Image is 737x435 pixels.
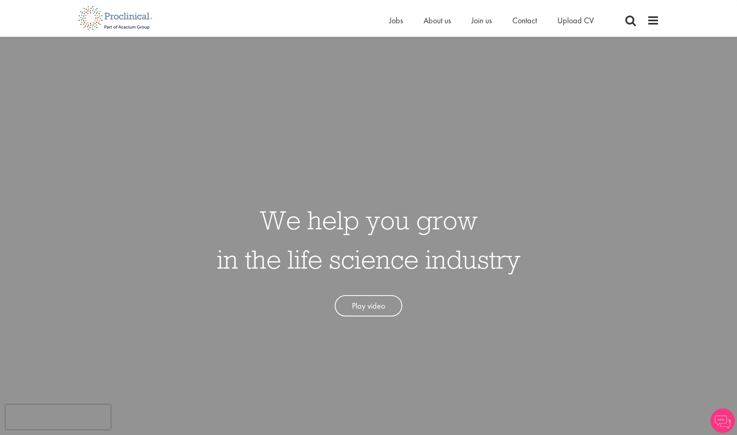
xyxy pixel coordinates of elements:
[389,15,403,26] a: Jobs
[710,408,735,433] img: Chatbot
[512,15,537,26] a: Contact
[335,295,402,317] a: Play video
[471,15,492,26] a: Join us
[424,15,451,26] a: About us
[557,15,594,26] a: Upload CV
[217,200,521,279] h1: We help you grow in the life science industry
